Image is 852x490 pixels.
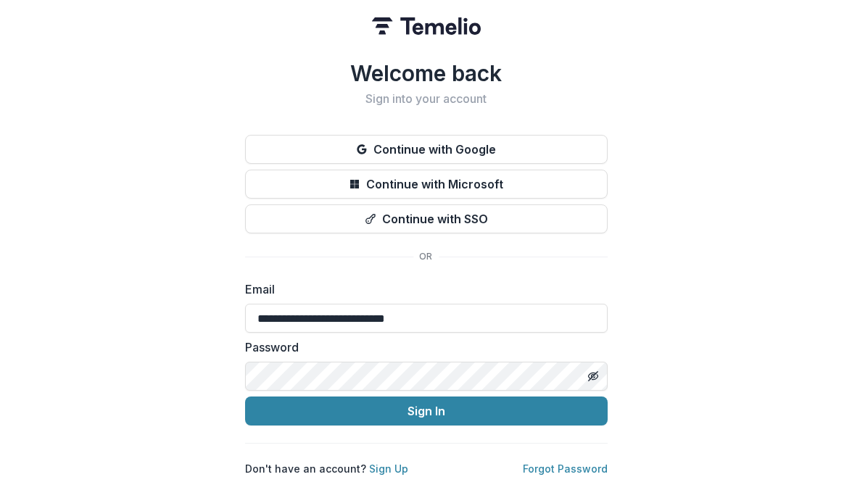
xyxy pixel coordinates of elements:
[245,135,608,164] button: Continue with Google
[245,461,408,476] p: Don't have an account?
[582,365,605,388] button: Toggle password visibility
[245,396,608,425] button: Sign In
[245,170,608,199] button: Continue with Microsoft
[369,462,408,475] a: Sign Up
[245,92,608,106] h2: Sign into your account
[245,60,608,86] h1: Welcome back
[523,462,608,475] a: Forgot Password
[245,281,599,298] label: Email
[245,339,599,356] label: Password
[372,17,481,35] img: Temelio
[245,204,608,233] button: Continue with SSO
